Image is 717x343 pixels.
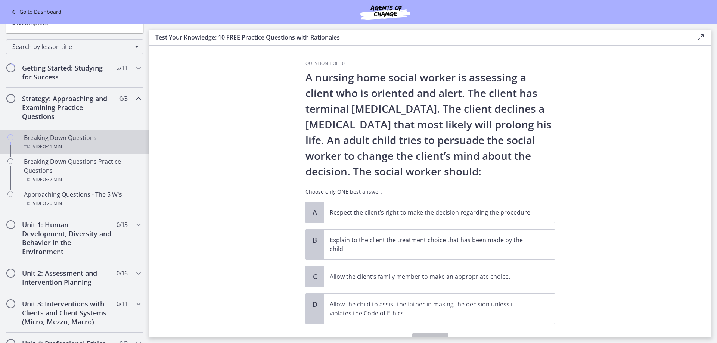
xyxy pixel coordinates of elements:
span: 2 / 11 [117,63,127,72]
span: · 41 min [46,142,62,151]
div: Video [24,175,140,184]
span: 0 / 11 [117,299,127,308]
span: 0 / 13 [117,220,127,229]
span: 0 / 16 [117,269,127,278]
a: Go to Dashboard [9,7,62,16]
h2: Unit 2: Assessment and Intervention Planning [22,269,113,287]
img: Agents of Change Social Work Test Prep [340,3,430,21]
div: Search by lesson title [6,39,143,54]
p: Allow the child to assist the father in making the decision unless it violates the Code of Ethics. [330,300,534,318]
span: C [310,272,319,281]
h2: Unit 1: Human Development, Diversity and Behavior in the Environment [22,220,113,256]
p: Choose only ONE best answer. [305,188,555,196]
span: D [310,300,319,309]
div: Breaking Down Questions [24,133,140,151]
span: · 32 min [46,175,62,184]
h2: Unit 3: Interventions with Clients and Client Systems (Micro, Mezzo, Macro) [22,299,113,326]
p: Allow the client’s family member to make an appropriate choice. [330,272,534,281]
span: 0 / 3 [119,94,127,103]
h2: Getting Started: Studying for Success [22,63,113,81]
p: A nursing home social worker is assessing a client who is oriented and alert. The client has term... [305,69,555,179]
p: Respect the client’s right to make the decision regarding the procedure. [330,208,534,217]
div: Approaching Questions - The 5 W's [24,190,140,208]
div: Breaking Down Questions Practice Questions [24,157,140,184]
p: Explain to the client the treatment choice that has been made by the child. [330,236,534,253]
div: Video [24,142,140,151]
span: Search by lesson title [12,43,131,51]
span: · 20 min [46,199,62,208]
div: Video [24,199,140,208]
span: B [310,236,319,244]
h2: Strategy: Approaching and Examining Practice Questions [22,94,113,121]
h3: Test Your Knowledge: 10 FREE Practice Questions with Rationales [155,33,684,42]
h3: Question 1 of 10 [305,60,555,66]
span: A [310,208,319,217]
